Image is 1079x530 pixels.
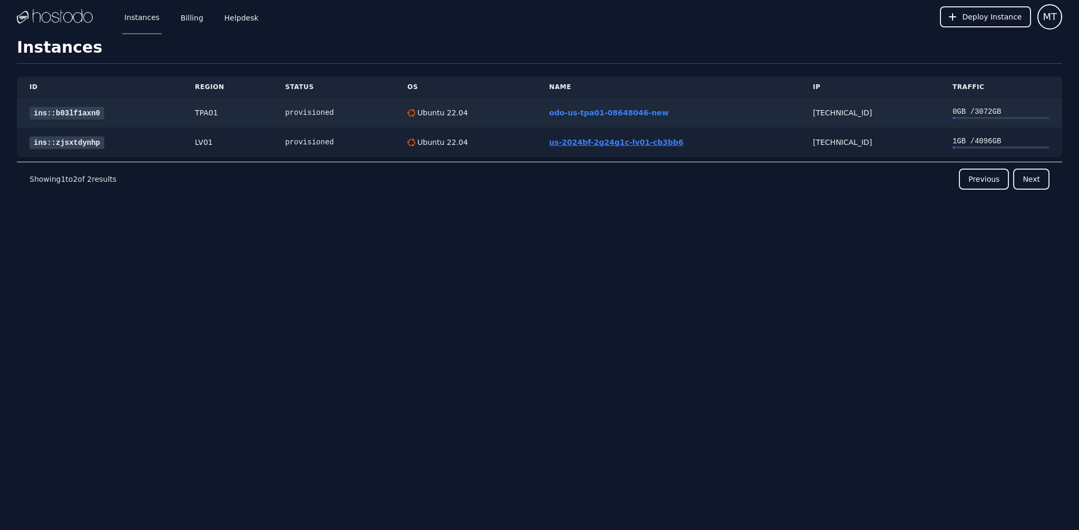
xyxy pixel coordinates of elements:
p: Showing to of results [30,174,116,184]
a: ins::zjsxtdynhp [30,136,104,149]
div: provisioned [285,107,382,118]
div: Ubuntu 22.04 [415,137,468,148]
button: Previous [959,169,1009,190]
div: 0 GB / 3072 GB [953,106,1049,117]
div: provisioned [285,137,382,148]
th: OS [395,76,536,98]
th: Region [182,76,272,98]
span: MT [1043,9,1057,24]
div: [TECHNICAL_ID] [813,137,927,148]
div: LV01 [195,137,260,148]
span: 2 [73,175,77,183]
button: Next [1013,169,1049,190]
img: Logo [17,9,93,25]
div: Ubuntu 22.04 [415,107,468,118]
div: [TECHNICAL_ID] [813,107,927,118]
th: IP [800,76,940,98]
a: ins::b03lf1axn0 [30,107,104,120]
img: Ubuntu 22.04 [407,139,415,146]
h1: Instances [17,38,1062,64]
span: 2 [87,175,92,183]
button: Deploy Instance [940,6,1031,27]
a: odo-us-tpa01-08648046-new [549,109,669,117]
th: Name [536,76,800,98]
img: Ubuntu 22.04 [407,109,415,117]
a: us-2024bf-2g24g1c-lv01-cb3bb6 [549,138,683,146]
th: Status [272,76,395,98]
button: User menu [1037,4,1062,30]
span: Deploy Instance [962,12,1022,22]
th: Traffic [940,76,1062,98]
div: 1 GB / 4096 GB [953,136,1049,146]
span: 1 [61,175,65,183]
div: TPA01 [195,107,260,118]
th: ID [17,76,182,98]
nav: Pagination [17,162,1062,196]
